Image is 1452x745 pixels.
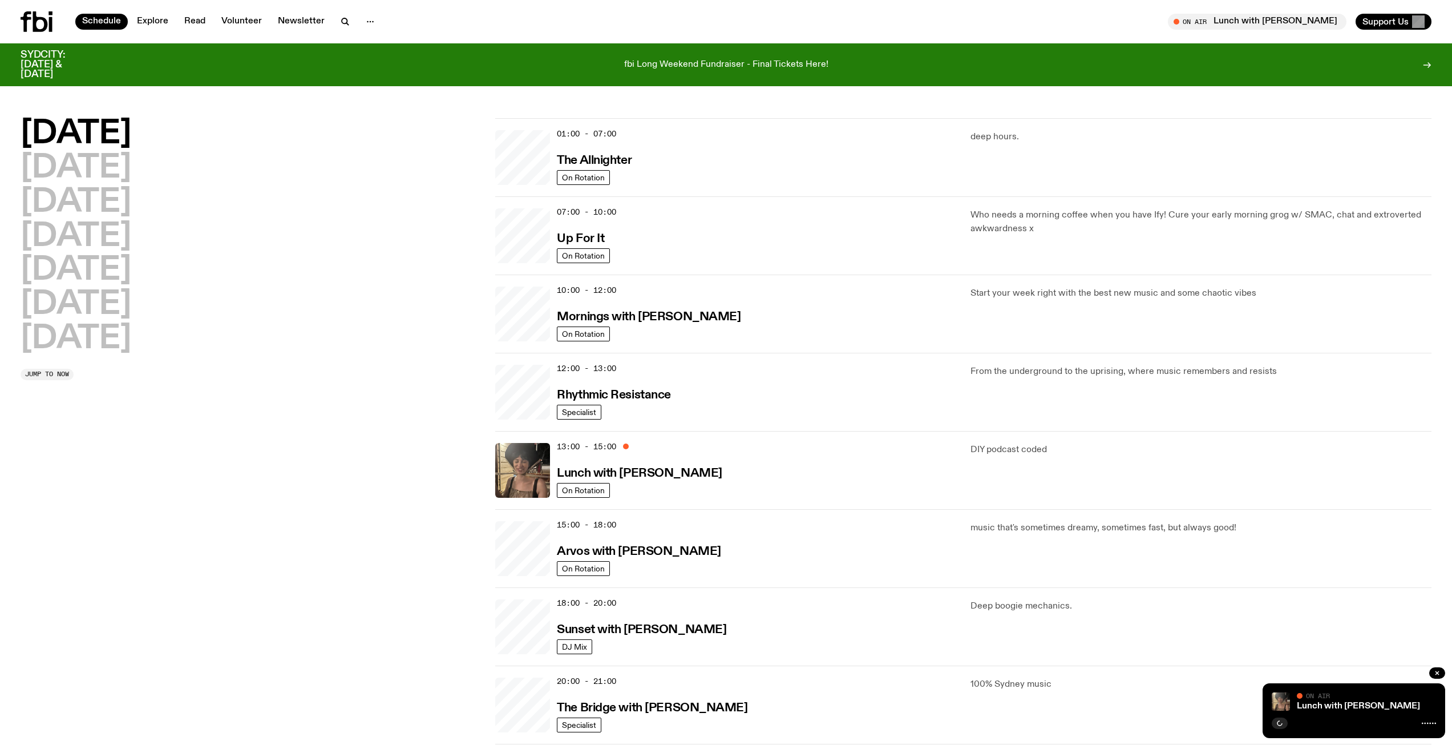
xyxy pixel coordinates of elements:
h3: Mornings with [PERSON_NAME] [557,311,741,323]
h3: Sunset with [PERSON_NAME] [557,624,726,636]
p: 100% Sydney music [970,678,1431,691]
span: 20:00 - 21:00 [557,676,616,687]
button: Jump to now [21,369,74,380]
span: On Rotation [562,330,605,339]
span: Specialist [562,408,596,417]
a: Arvos with [PERSON_NAME] [557,543,721,558]
span: On Rotation [562,174,605,182]
a: Mornings with [PERSON_NAME] [557,309,741,323]
p: Start your week right with the best new music and some chaotic vibes [970,287,1431,300]
a: Rhythmic Resistance [557,387,671,401]
a: Read [177,14,212,30]
h3: The Allnighter [557,155,632,167]
a: Schedule [75,14,128,30]
a: Ify - a Brown Skin girl with black braided twists, looking up to the side with her tongue stickin... [495,208,550,263]
a: Simon Caldwell stands side on, looking downwards. He has headphones on. Behind him is a brightly ... [495,599,550,654]
span: On Rotation [562,565,605,573]
a: Newsletter [271,14,331,30]
h3: Lunch with [PERSON_NAME] [557,468,722,480]
button: On AirLunch with [PERSON_NAME] [1168,14,1346,30]
button: [DATE] [21,118,131,150]
a: Sunset with [PERSON_NAME] [557,622,726,636]
span: 07:00 - 10:00 [557,207,616,218]
a: Specialist [557,718,601,732]
a: Jim Kretschmer in a really cute outfit with cute braids, standing on a train holding up a peace s... [495,287,550,341]
a: The Allnighter [557,152,632,167]
p: fbi Long Weekend Fundraiser - Final Tickets Here! [624,60,828,70]
span: On Air [1306,692,1330,699]
span: 12:00 - 13:00 [557,363,616,374]
span: Specialist [562,721,596,730]
span: 15:00 - 18:00 [557,520,616,530]
a: Explore [130,14,175,30]
a: On Rotation [557,248,610,263]
h3: SYDCITY: [DATE] & [DATE] [21,50,94,79]
span: Jump to now [25,371,69,377]
a: Lunch with [PERSON_NAME] [557,465,722,480]
p: Who needs a morning coffee when you have Ify! Cure your early morning grog w/ SMAC, chat and extr... [970,208,1431,236]
button: [DATE] [21,289,131,321]
p: deep hours. [970,130,1431,144]
span: On Rotation [562,486,605,495]
span: DJ Mix [562,643,587,651]
a: On Rotation [557,561,610,576]
p: From the underground to the uprising, where music remembers and resists [970,365,1431,378]
a: On Rotation [557,483,610,498]
h3: Rhythmic Resistance [557,389,671,401]
button: Support Us [1356,14,1431,30]
button: [DATE] [21,152,131,184]
a: Amelia Sparke is wearing a black hoodie and pants, leaning against a blue, green and pink wall wi... [495,678,550,732]
a: Bri is smiling and wearing a black t-shirt. She is standing in front of a lush, green field. Ther... [495,521,550,576]
a: Attu crouches on gravel in front of a brown wall. They are wearing a white fur coat with a hood, ... [495,365,550,420]
h3: The Bridge with [PERSON_NAME] [557,702,747,714]
p: music that's sometimes dreamy, sometimes fast, but always good! [970,521,1431,535]
a: Specialist [557,405,601,420]
p: Deep boogie mechanics. [970,599,1431,613]
a: Lunch with [PERSON_NAME] [1297,702,1420,711]
span: On Rotation [562,252,605,260]
span: Support Us [1362,17,1409,27]
span: 10:00 - 12:00 [557,285,616,296]
h3: Arvos with [PERSON_NAME] [557,546,721,558]
p: DIY podcast coded [970,443,1431,457]
h3: Up For It [557,233,604,245]
button: [DATE] [21,221,131,253]
span: 01:00 - 07:00 [557,128,616,139]
a: The Bridge with [PERSON_NAME] [557,700,747,714]
span: 13:00 - 15:00 [557,441,616,452]
a: Volunteer [215,14,269,30]
button: [DATE] [21,187,131,219]
span: 18:00 - 20:00 [557,598,616,609]
button: [DATE] [21,255,131,287]
a: On Rotation [557,170,610,185]
a: On Rotation [557,327,610,341]
button: [DATE] [21,323,131,355]
a: DJ Mix [557,639,592,654]
a: Up For It [557,231,604,245]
